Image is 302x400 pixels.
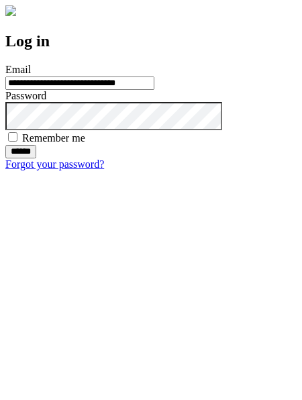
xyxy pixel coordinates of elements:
img: logo-4e3dc11c47720685a147b03b5a06dd966a58ff35d612b21f08c02c0306f2b779.png [5,5,16,16]
a: Forgot your password? [5,158,104,170]
label: Remember me [22,132,85,144]
label: Email [5,64,31,75]
label: Password [5,90,46,101]
h2: Log in [5,32,297,50]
